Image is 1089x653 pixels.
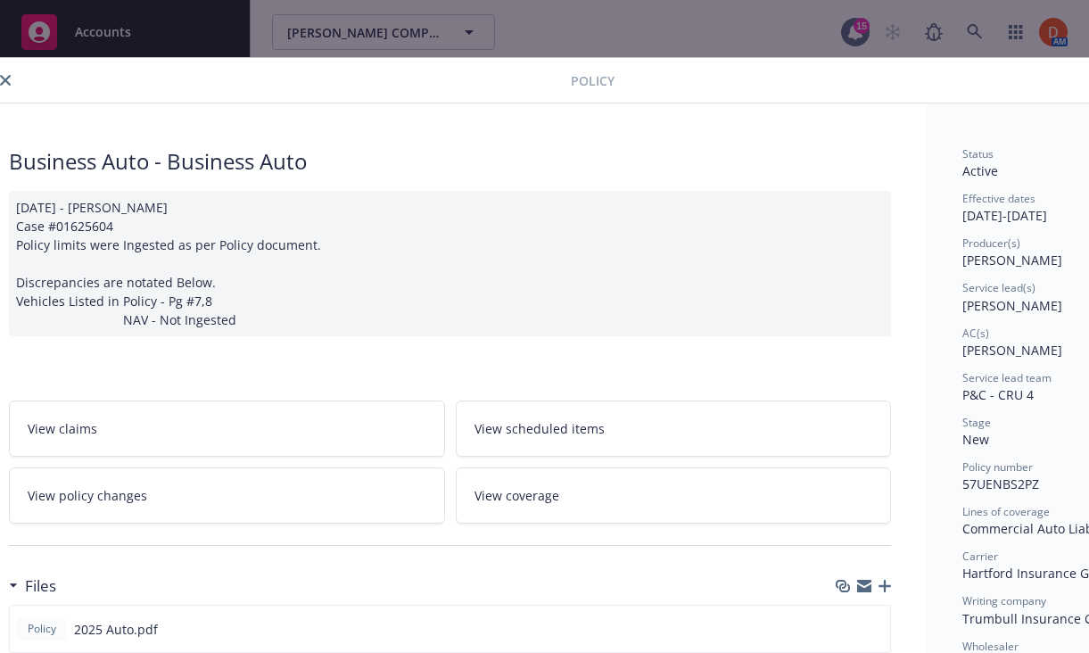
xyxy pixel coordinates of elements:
[456,467,892,524] a: View coverage
[962,280,1035,295] span: Service lead(s)
[838,620,853,639] button: download file
[962,431,989,448] span: New
[962,146,994,161] span: Status
[962,593,1046,608] span: Writing company
[962,386,1034,403] span: P&C - CRU 4
[9,574,56,598] div: Files
[9,146,891,177] div: Business Auto - Business Auto
[962,415,991,430] span: Stage
[962,297,1062,314] span: [PERSON_NAME]
[962,549,998,564] span: Carrier
[571,71,615,90] span: Policy
[962,504,1050,519] span: Lines of coverage
[867,620,883,639] button: preview file
[28,419,97,438] span: View claims
[962,370,1052,385] span: Service lead team
[962,326,989,341] span: AC(s)
[962,475,1039,492] span: 57UENBS2PZ
[456,401,892,457] a: View scheduled items
[962,342,1062,359] span: [PERSON_NAME]
[25,574,56,598] h3: Files
[474,486,559,505] span: View coverage
[962,236,1020,251] span: Producer(s)
[962,459,1033,475] span: Policy number
[474,419,605,438] span: View scheduled items
[962,252,1062,269] span: [PERSON_NAME]
[9,401,445,457] a: View claims
[9,191,891,336] div: [DATE] - [PERSON_NAME] Case #01625604 Policy limits were Ingested as per Policy document. Discrep...
[9,467,445,524] a: View policy changes
[24,621,60,637] span: Policy
[28,486,147,505] span: View policy changes
[74,620,158,639] span: 2025 Auto.pdf
[962,191,1035,206] span: Effective dates
[962,162,998,179] span: Active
